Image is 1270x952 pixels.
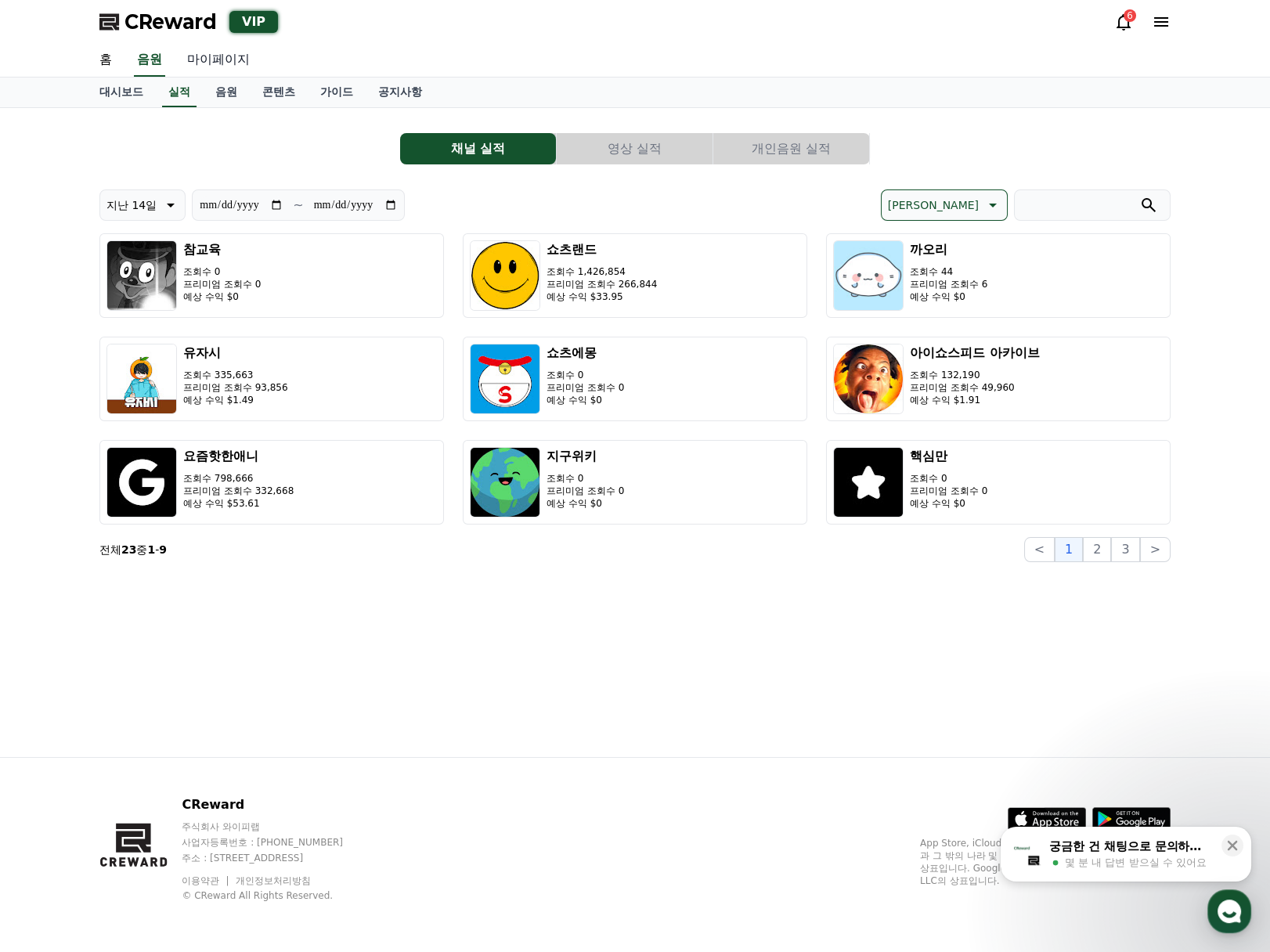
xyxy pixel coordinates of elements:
[547,240,657,259] h3: 쇼츠랜드
[183,485,294,497] p: 프리미엄 조회수 332,668
[99,542,167,557] p: 전체 중 -
[547,394,624,406] p: 예상 수익 $0
[203,78,250,107] a: 음원
[99,440,444,525] button: 요즘핫한애니 조회수 798,666 프리미엄 조회수 332,668 예상 수익 $53.61
[183,278,261,290] p: 프리미엄 조회수 0
[106,194,157,216] p: 지난 14일
[147,543,155,556] strong: 1
[910,265,987,278] p: 조회수 44
[463,440,807,525] button: 지구위키 조회수 0 프리미엄 조회수 0 예상 수익 $0
[175,44,262,77] a: 마이페이지
[99,337,444,421] button: 유자시 조회수 335,663 프리미엄 조회수 93,856 예상 수익 $1.49
[229,11,278,33] div: VIP
[826,337,1171,421] button: 아이쇼스피드 아카이브 조회수 132,190 프리미엄 조회수 49,960 예상 수익 $1.91
[87,44,124,77] a: 홈
[910,485,987,497] p: 프리미엄 조회수 0
[106,240,177,311] img: 참교육
[826,440,1171,525] button: 핵심만 조회수 0 프리미엄 조회수 0 예상 수익 $0
[182,836,373,849] p: 사업자등록번호 : [PHONE_NUMBER]
[103,496,202,535] a: 대화
[183,290,261,303] p: 예상 수익 $0
[183,344,288,362] h3: 유자시
[826,233,1171,318] button: 까오리 조회수 44 프리미엄 조회수 6 예상 수익 $0
[250,78,308,107] a: 콘텐츠
[400,133,557,164] a: 채널 실적
[547,485,624,497] p: 프리미엄 조회수 0
[242,520,261,532] span: 설정
[557,133,713,164] button: 영상 실적
[888,194,979,216] p: [PERSON_NAME]
[547,369,624,381] p: 조회수 0
[1124,9,1136,22] div: 6
[183,472,294,485] p: 조회수 798,666
[1055,537,1083,562] button: 1
[182,820,373,833] p: 주식회사 와이피랩
[182,889,373,902] p: © CReward All Rights Reserved.
[124,9,217,34] span: CReward
[143,521,162,533] span: 대화
[183,240,261,259] h3: 참교육
[183,447,294,466] h3: 요즘핫한애니
[106,447,177,517] img: 요즘핫한애니
[182,852,373,864] p: 주소 : [STREET_ADDRESS]
[183,265,261,278] p: 조회수 0
[49,520,59,532] span: 홈
[106,344,177,414] img: 유자시
[470,344,540,414] img: 쇼츠에몽
[1114,13,1133,31] a: 6
[920,837,1171,887] p: App Store, iCloud, iCloud Drive 및 iTunes Store는 미국과 그 밖의 나라 및 지역에서 등록된 Apple Inc.의 서비스 상표입니다. Goo...
[910,240,987,259] h3: 까오리
[470,240,540,311] img: 쇼츠랜드
[881,189,1008,221] button: [PERSON_NAME]
[99,189,186,221] button: 지난 14일
[470,447,540,517] img: 지구위키
[910,472,987,485] p: 조회수 0
[547,265,657,278] p: 조회수 1,426,854
[159,543,167,556] strong: 9
[910,344,1040,362] h3: 아이쇼스피드 아카이브
[833,344,904,414] img: 아이쇼스피드 아카이브
[183,497,294,510] p: 예상 수익 $53.61
[910,290,987,303] p: 예상 수익 $0
[547,447,624,466] h3: 지구위키
[910,278,987,290] p: 프리미엄 조회수 6
[183,369,288,381] p: 조회수 335,663
[547,472,624,485] p: 조회수 0
[366,78,435,107] a: 공지사항
[833,240,904,311] img: 까오리
[202,496,301,535] a: 설정
[183,394,288,406] p: 예상 수익 $1.49
[5,496,103,535] a: 홈
[547,344,624,362] h3: 쇼츠에몽
[547,278,657,290] p: 프리미엄 조회수 266,844
[547,290,657,303] p: 예상 수익 $33.95
[182,875,231,886] a: 이용약관
[910,369,1040,381] p: 조회수 132,190
[1083,537,1111,562] button: 2
[99,233,444,318] button: 참교육 조회수 0 프리미엄 조회수 0 예상 수익 $0
[183,381,288,394] p: 프리미엄 조회수 93,856
[99,9,217,34] a: CReward
[87,78,156,107] a: 대시보드
[121,543,136,556] strong: 23
[463,233,807,318] button: 쇼츠랜드 조회수 1,426,854 프리미엄 조회수 266,844 예상 수익 $33.95
[162,78,197,107] a: 실적
[910,497,987,510] p: 예상 수익 $0
[236,875,311,886] a: 개인정보처리방침
[910,381,1040,394] p: 프리미엄 조회수 49,960
[308,78,366,107] a: 가이드
[833,447,904,517] img: 핵심만
[1024,537,1055,562] button: <
[910,394,1040,406] p: 예상 수익 $1.91
[400,133,556,164] button: 채널 실적
[1140,537,1171,562] button: >
[1111,537,1139,562] button: 3
[547,497,624,510] p: 예상 수익 $0
[713,133,869,164] button: 개인음원 실적
[134,44,165,77] a: 음원
[547,381,624,394] p: 프리미엄 조회수 0
[910,447,987,466] h3: 핵심만
[463,337,807,421] button: 쇼츠에몽 조회수 0 프리미엄 조회수 0 예상 수익 $0
[182,795,373,814] p: CReward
